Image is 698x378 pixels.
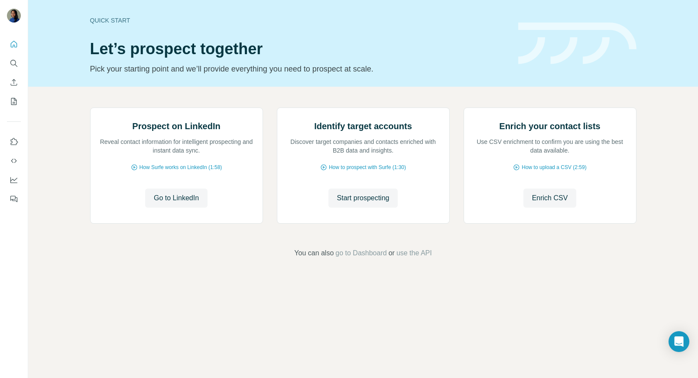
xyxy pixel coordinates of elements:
[335,248,386,258] button: go to Dashboard
[286,137,441,155] p: Discover target companies and contacts enriched with B2B data and insights.
[90,63,508,75] p: Pick your starting point and we’ll provide everything you need to prospect at scale.
[140,163,222,171] span: How Surfe works on LinkedIn (1:58)
[99,137,254,155] p: Reveal contact information for intelligent prospecting and instant data sync.
[7,191,21,207] button: Feedback
[7,9,21,23] img: Avatar
[518,23,636,65] img: banner
[7,134,21,150] button: Use Surfe on LinkedIn
[389,248,395,258] span: or
[329,163,406,171] span: How to prospect with Surfe (1:30)
[473,137,627,155] p: Use CSV enrichment to confirm you are using the best data available.
[396,248,432,258] button: use the API
[90,16,508,25] div: Quick start
[145,189,208,208] button: Go to LinkedIn
[154,193,199,203] span: Go to LinkedIn
[314,120,412,132] h2: Identify target accounts
[7,36,21,52] button: Quick start
[499,120,600,132] h2: Enrich your contact lists
[90,40,508,58] h1: Let’s prospect together
[294,248,334,258] span: You can also
[7,55,21,71] button: Search
[328,189,398,208] button: Start prospecting
[669,331,689,352] div: Open Intercom Messenger
[532,193,568,203] span: Enrich CSV
[7,94,21,109] button: My lists
[523,189,577,208] button: Enrich CSV
[337,193,390,203] span: Start prospecting
[7,75,21,90] button: Enrich CSV
[132,120,220,132] h2: Prospect on LinkedIn
[7,153,21,169] button: Use Surfe API
[522,163,586,171] span: How to upload a CSV (2:59)
[7,172,21,188] button: Dashboard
